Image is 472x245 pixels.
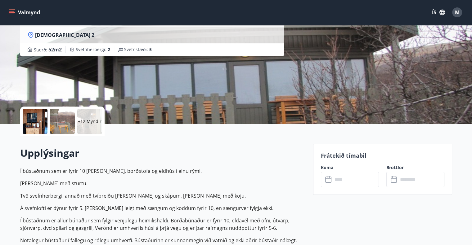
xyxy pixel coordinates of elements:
[429,7,448,18] button: ÍS
[450,5,465,20] button: M
[321,151,444,160] p: Frátekið tímabil
[20,146,306,160] h2: Upplýsingar
[386,164,444,171] label: Brottför
[20,180,306,187] p: [PERSON_NAME] með sturtu.
[455,9,460,16] span: M
[321,164,379,171] label: Koma
[78,118,101,125] p: +12 Myndir
[20,192,306,199] p: Tvö svefnherbergi, annað með tvíbreiðu [PERSON_NAME] og skápum, [PERSON_NAME] með koju.
[34,46,62,53] span: Stærð :
[20,167,306,175] p: Í bústaðnum sem er fyrir 10 [PERSON_NAME], borðstofa og eldhús í einu rými.
[124,46,152,53] span: Svefnstæði :
[108,46,110,52] span: 2
[20,204,306,212] p: Á svefnlofti er dýnur fyrir 5. [PERSON_NAME] leigt með sængum og koddum fyrir 10, en sængurver fy...
[149,46,152,52] span: 5
[20,237,306,244] p: Notalegur bústaður í fallegu og rólegu umhverfi. Bústaðurinn er sunnanmegin við vatnið og ekki að...
[35,32,94,38] span: [DEMOGRAPHIC_DATA] 2
[48,46,62,53] span: 52 m2
[20,217,306,232] p: Í bústaðnum er allur búnaður sem fylgir venjulegu heimilishaldi. Borðabúnaður er fyrir 10, eldavé...
[7,7,43,18] button: menu
[76,46,110,53] span: Svefnherbergi :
